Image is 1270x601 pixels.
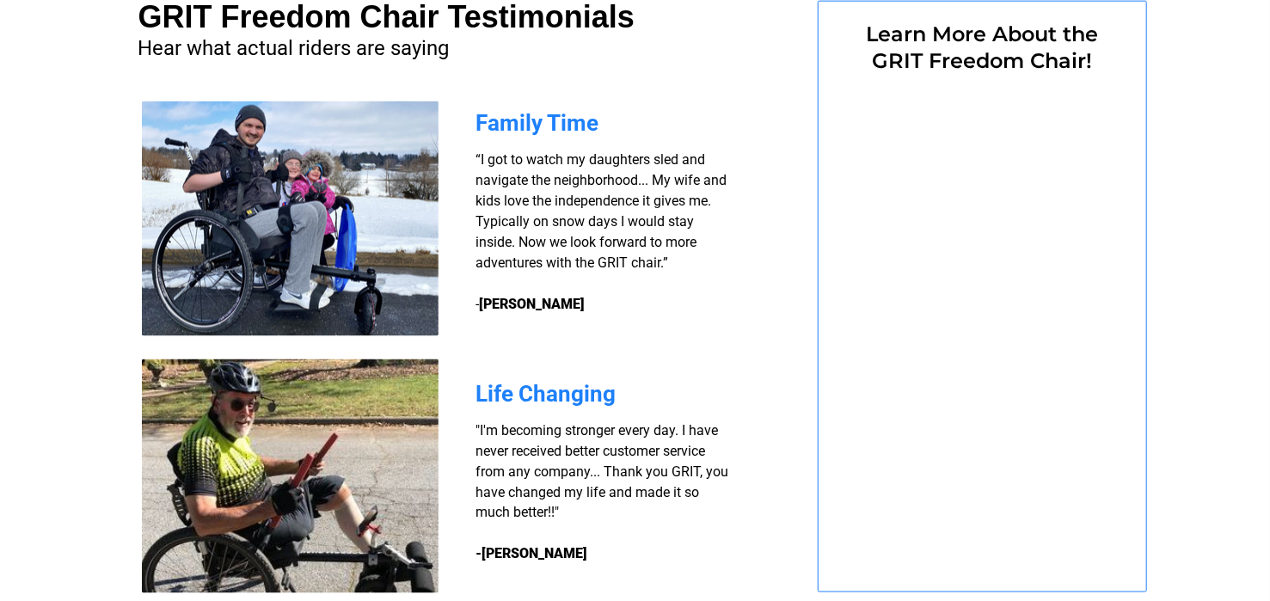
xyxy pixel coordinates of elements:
[480,296,586,312] strong: [PERSON_NAME]
[847,84,1118,547] iframe: Form 0
[138,36,450,60] span: Hear what actual riders are saying
[476,422,729,521] span: "I'm becoming stronger every day. I have never received better customer service from any company....
[476,381,617,407] span: Life Changing
[867,21,1099,73] span: Learn More About the GRIT Freedom Chair!
[476,151,727,312] span: “I got to watch my daughters sled and navigate the neighborhood... My wife and kids love the inde...
[476,546,588,562] strong: -[PERSON_NAME]
[476,110,599,136] span: Family Time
